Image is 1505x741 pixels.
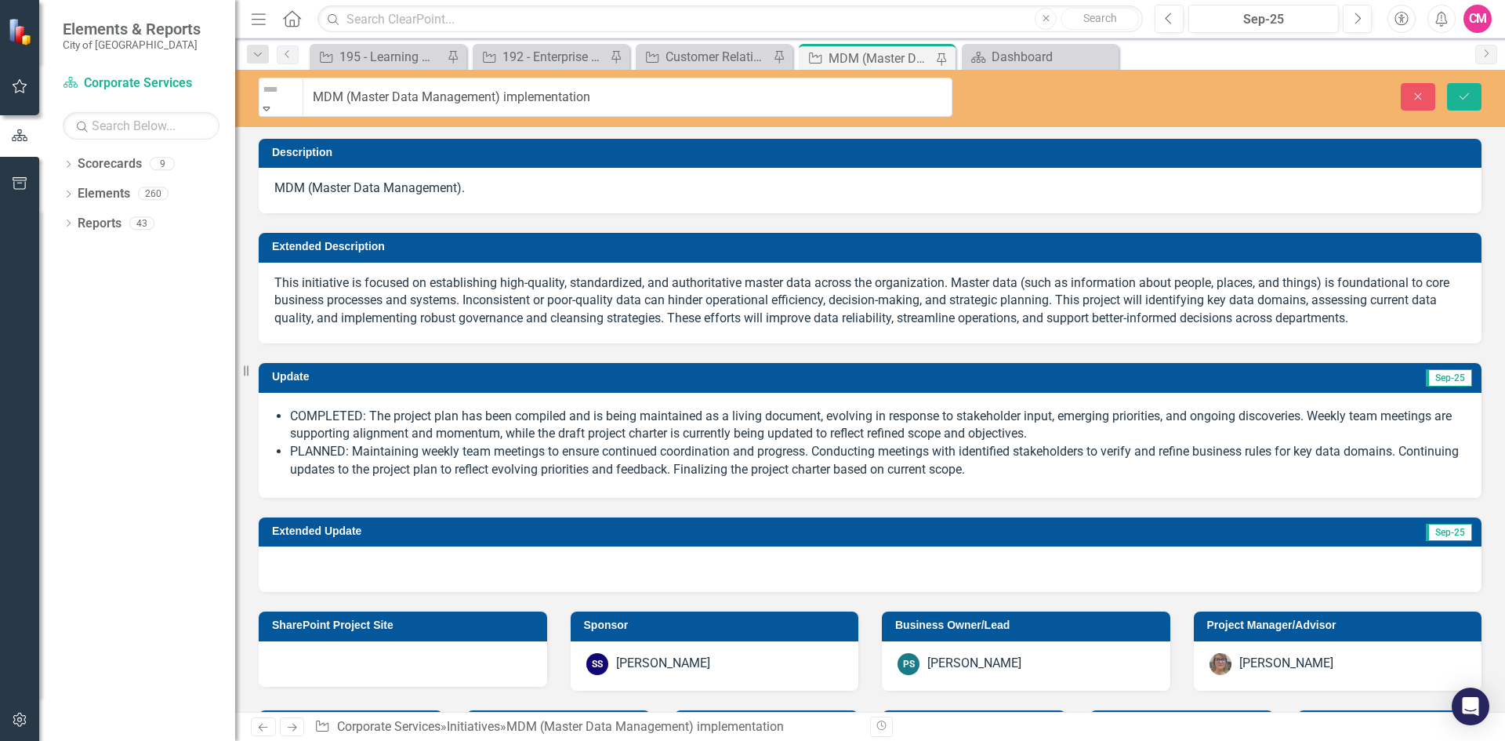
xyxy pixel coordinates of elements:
img: ClearPoint Strategy [7,16,36,45]
span: MDM (Master Data Management). [274,180,465,195]
a: Elements [78,185,130,203]
a: Dashboard [966,47,1115,67]
div: MDM (Master Data Management) implementation [829,49,932,68]
h3: Business Owner/Lead [895,619,1162,631]
li: COMPLETED: The project plan has been compiled and is being maintained as a living document, evolv... [290,408,1466,444]
div: Customer Relations Management (CRM) System [665,47,769,67]
h3: Update [272,371,798,383]
a: 192 - Enterprise Resource Planning (ERP) – Software selection and implementation [477,47,606,67]
input: Search Below... [63,112,219,140]
div: Dashboard [992,47,1115,67]
div: 260 [138,187,169,201]
button: Search [1061,8,1139,30]
a: Scorecards [78,155,142,173]
h3: Extended Update [272,525,1056,537]
div: 192 - Enterprise Resource Planning (ERP) – Software selection and implementation [502,47,606,67]
div: MDM (Master Data Management) implementation [506,719,784,734]
button: Sep-25 [1188,5,1339,33]
a: Corporate Services [337,719,441,734]
p: This initiative is focused on establishing high-quality, standardized, and authoritative master d... [274,274,1466,329]
h3: Project Manager/Advisor [1207,619,1474,631]
img: Rosaline Wood [1209,653,1231,675]
span: Elements & Reports [63,20,201,38]
a: Reports [78,215,121,233]
li: PLANNED: Maintaining weekly team meetings to ensure continued coordination and progress. Conducti... [290,443,1466,479]
small: City of [GEOGRAPHIC_DATA] [63,38,201,51]
div: [PERSON_NAME] [616,655,710,673]
span: Sep-25 [1426,524,1472,541]
img: Not Defined [261,80,280,99]
a: Initiatives [447,719,500,734]
span: Search [1083,12,1117,24]
div: 195 - Learning Management System Implementation [339,47,443,67]
div: 43 [129,216,154,230]
input: This field is required [303,78,952,117]
div: SS [586,653,608,675]
h3: SharePoint Project Site [272,619,539,631]
span: Sep-25 [1426,369,1472,387]
div: 9 [150,158,175,171]
h3: Extended Description [272,241,1474,252]
div: [PERSON_NAME] [927,655,1021,673]
a: 195 - Learning Management System Implementation [314,47,443,67]
button: CM [1463,5,1492,33]
h3: Sponsor [584,619,851,631]
input: Search ClearPoint... [317,5,1143,33]
div: Sep-25 [1194,10,1333,29]
a: Corporate Services [63,74,219,93]
a: Customer Relations Management (CRM) System [640,47,769,67]
div: [PERSON_NAME] [1239,655,1333,673]
div: PS [898,653,919,675]
div: Open Intercom Messenger [1452,688,1489,725]
h3: Description [272,147,1474,158]
div: » » [314,718,858,736]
